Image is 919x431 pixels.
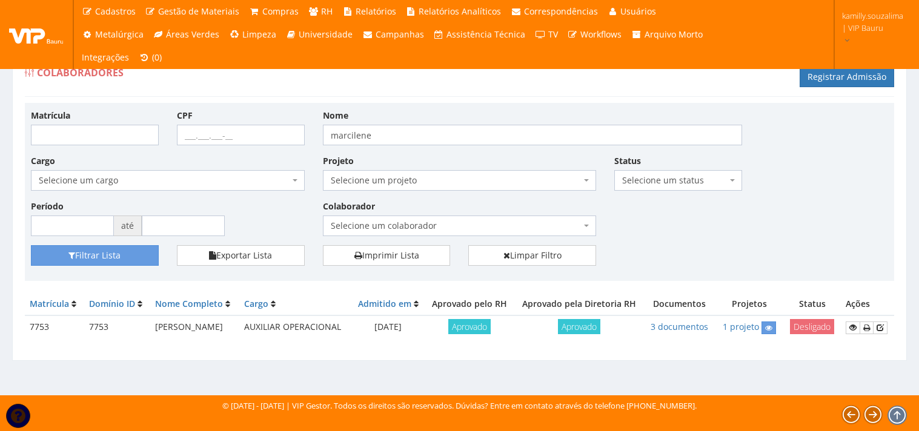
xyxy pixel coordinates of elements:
[331,220,582,232] span: Selecione um colaborador
[645,28,703,40] span: Arquivo Morto
[177,110,193,122] label: CPF
[224,23,281,46] a: Limpeza
[31,110,70,122] label: Matrícula
[331,174,582,186] span: Selecione um projeto
[425,293,514,315] th: Aprovado pelo RH
[620,5,656,17] span: Usuários
[548,28,558,40] span: TV
[244,298,268,309] a: Cargo
[446,28,525,40] span: Assistência Técnica
[31,245,159,266] button: Filtrar Lista
[558,319,600,334] span: Aprovado
[784,293,840,315] th: Status
[321,5,333,17] span: RH
[114,215,142,236] span: até
[152,51,162,63] span: (0)
[358,298,411,309] a: Admitido em
[31,170,305,191] span: Selecione um cargo
[429,23,531,46] a: Assistência Técnica
[158,5,239,17] span: Gestão de Materiais
[37,66,124,79] span: Colaboradores
[323,155,354,167] label: Projeto
[134,46,167,69] a: (0)
[723,321,759,332] a: 1 projeto
[242,28,276,40] span: Limpeza
[323,245,451,266] a: Imprimir Lista
[356,5,396,17] span: Relatórios
[530,23,563,46] a: TV
[166,28,219,40] span: Áreas Verdes
[580,28,622,40] span: Workflows
[299,28,353,40] span: Universidade
[323,200,375,212] label: Colaborador
[524,5,598,17] span: Correspondências
[514,293,644,315] th: Aprovado pela Diretoria RH
[77,46,134,69] a: Integrações
[150,315,239,339] td: [PERSON_NAME]
[841,293,894,315] th: Ações
[82,51,129,63] span: Integrações
[31,200,64,212] label: Período
[715,293,785,315] th: Projetos
[419,5,501,17] span: Relatórios Analíticos
[651,321,708,332] a: 3 documentos
[155,298,223,309] a: Nome Completo
[448,319,491,334] span: Aprovado
[95,5,136,17] span: Cadastros
[95,28,144,40] span: Metalúrgica
[323,215,597,236] span: Selecione um colaborador
[39,174,290,186] span: Selecione um cargo
[800,67,894,87] a: Registrar Admissão
[842,10,903,34] span: kamilly.souzalima | VIP Bauru
[222,400,697,412] div: © [DATE] - [DATE] | VIP Gestor. Todos os direitos são reservados. Dúvidas? Entre em contato atrav...
[89,298,135,309] a: Domínio ID
[323,110,348,122] label: Nome
[614,170,742,191] span: Selecione um status
[25,315,84,339] td: 7753
[626,23,708,46] a: Arquivo Morto
[84,315,150,339] td: 7753
[351,315,425,339] td: [DATE]
[614,155,641,167] label: Status
[177,125,305,145] input: ___.___.___-__
[262,5,299,17] span: Compras
[323,170,597,191] span: Selecione um projeto
[148,23,225,46] a: Áreas Verdes
[31,155,55,167] label: Cargo
[644,293,715,315] th: Documentos
[563,23,627,46] a: Workflows
[468,245,596,266] a: Limpar Filtro
[357,23,429,46] a: Campanhas
[376,28,424,40] span: Campanhas
[77,23,148,46] a: Metalúrgica
[9,25,64,44] img: logo
[622,174,727,186] span: Selecione um status
[30,298,69,309] a: Matrícula
[177,245,305,266] button: Exportar Lista
[281,23,358,46] a: Universidade
[239,315,351,339] td: AUXILIAR OPERACIONAL
[790,319,834,334] span: Desligado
